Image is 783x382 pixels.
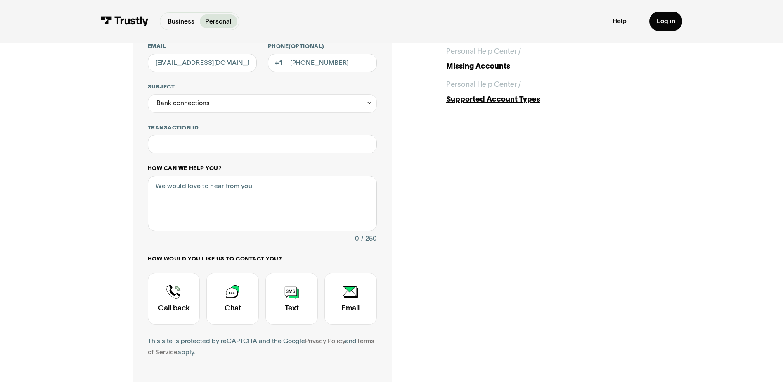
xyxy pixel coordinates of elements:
[657,17,675,25] div: Log in
[148,124,377,131] label: Transaction ID
[446,79,521,90] div: Personal Help Center /
[446,46,651,72] a: Personal Help Center /Missing Accounts
[446,79,651,105] a: Personal Help Center /Supported Account Types
[162,14,200,28] a: Business
[305,337,345,344] a: Privacy Policy
[613,17,627,25] a: Help
[355,233,359,244] div: 0
[148,94,377,113] div: Bank connections
[148,54,257,72] input: alex@mail.com
[148,255,377,263] label: How would you like us to contact you?
[361,233,377,244] div: / 250
[205,17,232,26] p: Personal
[168,17,194,26] p: Business
[148,43,257,50] label: Email
[148,336,377,358] div: This site is protected by reCAPTCHA and the Google and apply.
[268,54,377,72] input: (555) 555-5555
[446,46,521,57] div: Personal Help Center /
[101,16,149,26] img: Trustly Logo
[148,165,377,172] label: How can we help you?
[156,98,210,109] div: Bank connections
[200,14,237,28] a: Personal
[148,83,377,91] label: Subject
[268,43,377,50] label: Phone
[148,337,374,356] a: Terms of Service
[289,43,324,49] span: (Optional)
[649,12,683,31] a: Log in
[446,61,651,72] div: Missing Accounts
[446,94,651,105] div: Supported Account Types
